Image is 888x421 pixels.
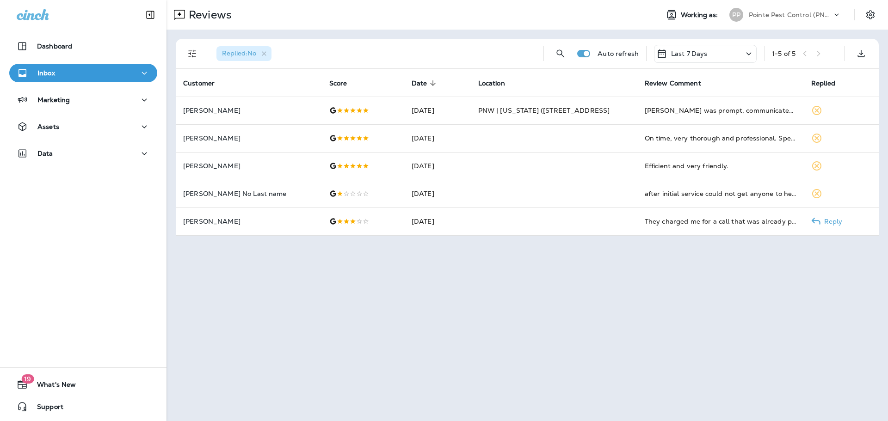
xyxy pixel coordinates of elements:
span: Replied [811,79,847,87]
span: Replied : No [222,49,256,57]
p: [PERSON_NAME] [183,162,314,170]
span: Customer [183,79,215,87]
button: Dashboard [9,37,157,55]
p: Inbox [37,69,55,77]
p: Marketing [37,96,70,104]
p: Reply [820,218,843,225]
span: Review Comment [645,79,701,87]
button: Data [9,144,157,163]
div: They charged me for a call that was already paid for. John did good work. [645,217,796,226]
span: Location [478,79,505,87]
td: [DATE] [404,124,471,152]
div: Efficient and very friendly. [645,161,796,171]
div: 1 - 5 of 5 [772,50,795,57]
span: Review Comment [645,79,713,87]
p: Reviews [185,8,232,22]
span: What's New [28,381,76,392]
button: 19What's New [9,375,157,394]
button: Support [9,397,157,416]
button: Settings [862,6,879,23]
span: Score [329,79,359,87]
button: Filters [183,44,202,63]
p: Dashboard [37,43,72,50]
td: [DATE] [404,180,471,207]
p: Pointe Pest Control (PNW) [749,11,832,18]
p: Assets [37,123,59,130]
div: after initial service could not get anyone to help with spider and wasp control after repeated me... [645,189,796,198]
div: PP [729,8,743,22]
p: [PERSON_NAME] No Last name [183,190,314,197]
span: Location [478,79,517,87]
td: [DATE] [404,97,471,124]
span: Score [329,79,347,87]
span: Date [412,79,427,87]
button: Inbox [9,64,157,82]
p: [PERSON_NAME] [183,218,314,225]
button: Assets [9,117,157,136]
button: Export as CSV [852,44,870,63]
p: [PERSON_NAME] [183,107,314,114]
span: Replied [811,79,835,87]
span: Customer [183,79,227,87]
td: [DATE] [404,207,471,235]
div: Jon was prompt, communicated well, and got the job done quickly and quietly. [645,106,796,115]
button: Collapse Sidebar [137,6,163,24]
p: Last 7 Days [671,50,708,57]
button: Marketing [9,91,157,109]
span: 19 [21,374,34,384]
span: Working as: [681,11,720,19]
div: Replied:No [216,46,271,61]
span: Support [28,403,63,414]
p: [PERSON_NAME] [183,134,314,142]
span: Date [412,79,439,87]
span: PNW | [US_STATE] ([STREET_ADDRESS] [478,106,610,115]
p: Auto refresh [598,50,639,57]
p: Data [37,150,53,157]
div: On time, very thorough and professional. Spent an hour and a half making sure everything was take... [645,134,796,143]
button: Search Reviews [551,44,570,63]
td: [DATE] [404,152,471,180]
